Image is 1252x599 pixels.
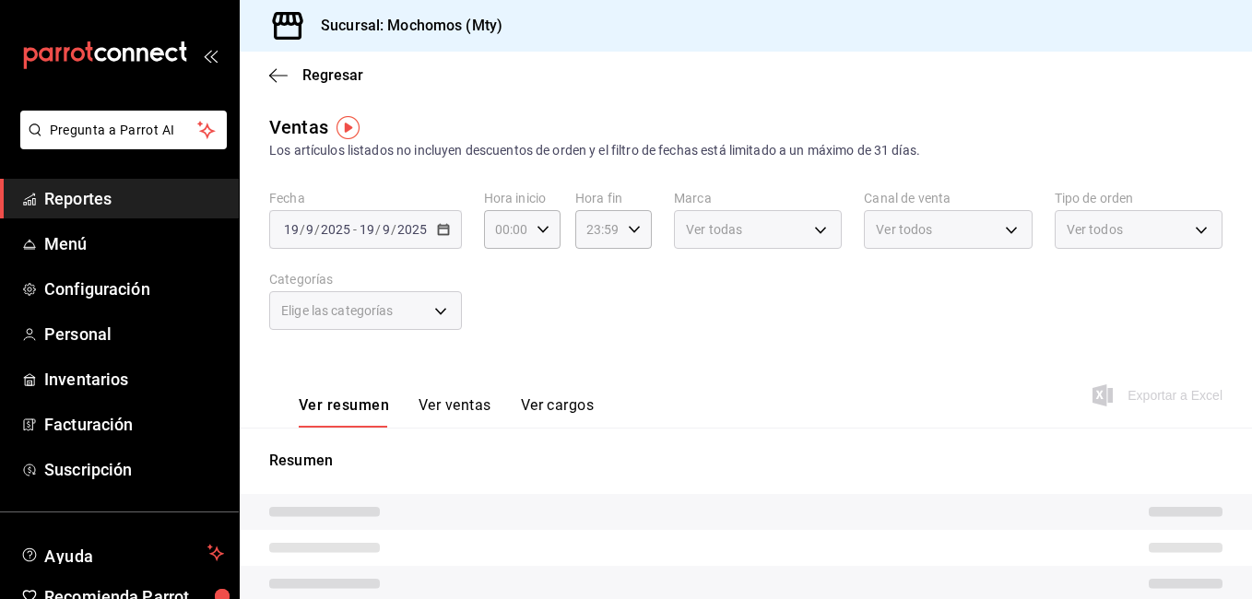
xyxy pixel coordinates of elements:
[44,457,224,482] span: Suscripción
[203,48,218,63] button: open_drawer_menu
[337,116,360,139] img: Tooltip marker
[299,396,594,428] div: navigation tabs
[269,273,462,286] label: Categorías
[50,121,198,140] span: Pregunta a Parrot AI
[281,301,394,320] span: Elige las categorías
[44,322,224,346] span: Personal
[269,141,1222,160] div: Los artículos listados no incluyen descuentos de orden y el filtro de fechas está limitado a un m...
[305,222,314,237] input: --
[44,367,224,392] span: Inventarios
[300,222,305,237] span: /
[1067,220,1123,239] span: Ver todos
[314,222,320,237] span: /
[382,222,391,237] input: --
[353,222,357,237] span: -
[674,192,842,205] label: Marca
[686,220,742,239] span: Ver todas
[269,113,328,141] div: Ventas
[391,222,396,237] span: /
[876,220,932,239] span: Ver todos
[44,276,224,301] span: Configuración
[359,222,375,237] input: --
[44,186,224,211] span: Reportes
[44,231,224,256] span: Menú
[44,542,200,564] span: Ayuda
[864,192,1032,205] label: Canal de venta
[269,192,462,205] label: Fecha
[269,450,1222,472] p: Resumen
[44,412,224,437] span: Facturación
[521,396,595,428] button: Ver cargos
[20,111,227,149] button: Pregunta a Parrot AI
[320,222,351,237] input: ----
[575,192,652,205] label: Hora fin
[13,134,227,153] a: Pregunta a Parrot AI
[484,192,561,205] label: Hora inicio
[269,66,363,84] button: Regresar
[1055,192,1222,205] label: Tipo de orden
[396,222,428,237] input: ----
[283,222,300,237] input: --
[302,66,363,84] span: Regresar
[299,396,389,428] button: Ver resumen
[306,15,502,37] h3: Sucursal: Mochomos (Mty)
[375,222,381,237] span: /
[419,396,491,428] button: Ver ventas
